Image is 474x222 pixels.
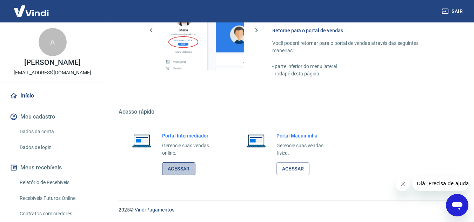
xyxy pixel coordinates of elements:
[272,27,440,34] h6: Retorne para o portal de vendas
[276,162,310,175] a: Acessar
[135,207,174,213] a: Vindi Pagamentos
[8,160,96,175] button: Meus recebíveis
[396,177,410,191] iframe: Fechar mensagem
[119,206,457,214] p: 2025 ©
[17,175,96,190] a: Relatório de Recebíveis
[276,132,335,139] h6: Portal Maquininha
[272,40,440,54] p: Você poderá retornar para o portal de vendas através das seguintes maneiras:
[446,194,468,216] iframe: Botão para abrir a janela de mensagens
[8,109,96,125] button: Meu cadastro
[4,5,59,11] span: Olá! Precisa de ajuda?
[17,207,96,221] a: Contratos com credores
[413,176,468,191] iframe: Mensagem da empresa
[440,5,466,18] button: Sair
[272,63,440,70] p: - parte inferior do menu lateral
[241,132,271,149] img: Imagem de um notebook aberto
[8,88,96,103] a: Início
[272,70,440,78] p: - rodapé desta página
[17,191,96,206] a: Recebíveis Futuros Online
[162,162,195,175] a: Acessar
[17,140,96,155] a: Dados de login
[162,142,220,157] p: Gerencie suas vendas online.
[276,142,335,157] p: Gerencie suas vendas física.
[24,59,80,66] p: [PERSON_NAME]
[119,108,457,115] h5: Acesso rápido
[39,28,67,56] div: A
[17,125,96,139] a: Dados da conta
[8,0,54,22] img: Vindi
[14,69,91,76] p: [EMAIL_ADDRESS][DOMAIN_NAME]
[127,132,156,149] img: Imagem de um notebook aberto
[162,132,220,139] h6: Portal Intermediador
